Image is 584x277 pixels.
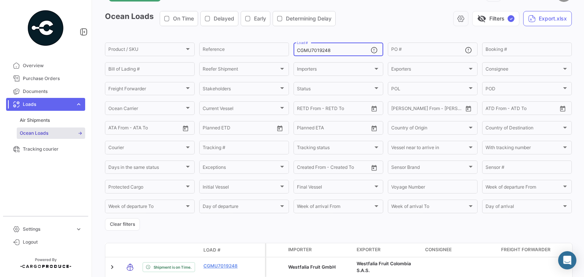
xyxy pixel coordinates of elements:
[6,59,85,72] a: Overview
[486,126,562,132] span: Country of Destination
[241,11,270,26] button: Early
[523,11,572,26] button: Export.xlsx
[368,123,380,134] button: Open calendar
[173,15,194,22] span: On Time
[203,126,213,132] input: From
[121,247,140,253] datatable-header-cell: Transport mode
[203,186,279,191] span: Initial Vessel
[498,243,574,257] datatable-header-cell: Freight Forwarder
[486,146,562,151] span: With tracking number
[108,107,184,112] span: Ocean Carrier
[288,264,336,270] span: Westfalia Fruit GmbH
[288,246,312,253] span: Importer
[134,126,168,132] input: ATA To
[154,264,192,270] span: Shipment is on Time.
[23,226,72,233] span: Settings
[391,68,467,73] span: Exporters
[313,107,347,112] input: To
[20,117,50,124] span: Air Shipments
[422,243,498,257] datatable-header-cell: Consignee
[368,162,380,173] button: Open calendar
[108,166,184,171] span: Days in the same status
[486,87,562,93] span: POD
[200,244,246,257] datatable-header-cell: Load #
[357,261,411,273] span: Westfalia Fruit Colombia S.A.S.
[108,48,184,53] span: Product / SKU
[23,239,82,246] span: Logout
[17,127,85,139] a: Ocean Loads
[391,166,467,171] span: Sensor Brand
[6,143,85,156] a: Tracking courier
[266,243,285,257] datatable-header-cell: Protected Cargo
[75,101,82,108] span: expand_more
[108,205,184,210] span: Week of departure To
[75,226,82,233] span: expand_more
[274,123,286,134] button: Open calendar
[108,146,184,151] span: Courier
[203,107,279,112] span: Current Vessel
[23,101,72,108] span: Loads
[105,218,140,231] button: Clear filters
[23,146,82,153] span: Tracking courier
[219,126,253,132] input: To
[160,11,198,26] button: On Time
[297,186,373,191] span: Final Vessel
[297,68,373,73] span: Importers
[297,126,308,132] input: From
[203,247,221,253] span: Load #
[246,247,265,253] datatable-header-cell: Policy
[285,243,354,257] datatable-header-cell: Importer
[477,14,486,23] span: visibility_off
[354,243,422,257] datatable-header-cell: Exporter
[214,15,234,22] span: Delayed
[357,246,381,253] span: Exporter
[108,87,184,93] span: Freight Forwarder
[472,11,519,26] button: visibility_offFilters✓
[558,251,576,269] div: Open Intercom Messenger
[105,11,338,26] h3: Ocean Loads
[108,186,184,191] span: Protected Cargo
[391,107,402,112] input: From
[297,107,308,112] input: From
[486,205,562,210] span: Day of arrival
[27,9,65,47] img: powered-by.png
[407,107,441,112] input: To
[331,166,365,171] input: Created To
[297,87,373,93] span: Status
[297,205,373,210] span: Week of arrival From
[391,205,467,210] span: Week of arrival To
[6,72,85,85] a: Purchase Orders
[201,11,238,26] button: Delayed
[203,263,243,269] a: CGMU7019248
[508,15,514,22] span: ✓
[391,146,467,151] span: Vessel near to arrive in
[203,205,279,210] span: Day of departure
[501,246,551,253] span: Freight Forwarder
[203,68,279,73] span: Reefer Shipment
[486,68,562,73] span: Consignee
[297,166,326,171] input: Created From
[23,88,82,95] span: Documents
[20,130,48,137] span: Ocean Loads
[108,126,129,132] input: ATA From
[486,186,562,191] span: Week of departure From
[391,87,467,93] span: POL
[6,85,85,98] a: Documents
[203,87,279,93] span: Stakeholders
[313,126,347,132] input: To
[254,15,266,22] span: Early
[486,107,506,112] input: ATD From
[108,263,116,271] a: Expand/Collapse Row
[425,246,452,253] span: Consignee
[297,146,373,151] span: Tracking status
[203,166,279,171] span: Exceptions
[286,15,332,22] span: Determining Delay
[180,123,191,134] button: Open calendar
[17,115,85,126] a: Air Shipments
[140,247,200,253] datatable-header-cell: Shipment Status
[512,107,546,112] input: ATD To
[368,103,380,114] button: Open calendar
[23,75,82,82] span: Purchase Orders
[463,103,474,114] button: Open calendar
[23,62,82,69] span: Overview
